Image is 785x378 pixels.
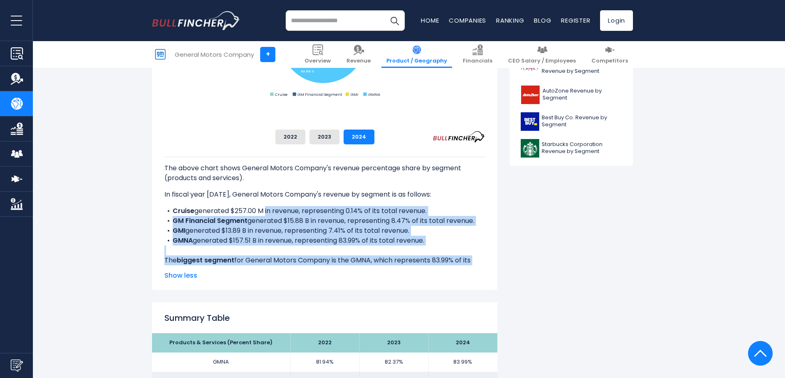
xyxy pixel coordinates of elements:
[516,137,627,160] a: Starbucks Corporation Revenue by Segment
[368,92,380,97] text: GMNA
[458,41,497,68] a: Financials
[516,83,627,106] a: AutoZone Revenue by Segment
[301,70,314,73] tspan: 83.99 %
[342,41,376,68] a: Revenue
[542,114,622,128] span: Best Buy Co. Revenue by Segment
[428,333,497,352] th: 2024
[173,226,185,235] b: GMI
[351,92,358,97] text: GMI
[516,110,627,133] a: Best Buy Co. Revenue by Segment
[300,41,336,68] a: Overview
[309,130,339,144] button: 2023
[152,11,240,30] a: Go to homepage
[496,16,524,25] a: Ranking
[152,333,290,352] th: Products & Services (Percent Share)
[421,16,439,25] a: Home
[275,130,305,144] button: 2022
[508,58,576,65] span: CEO Salary / Employees
[521,86,540,104] img: AZO logo
[164,236,485,246] li: generated $157.51 B in revenue, representing 83.99% of its total revenue.
[260,47,275,62] a: +
[521,112,539,131] img: BBY logo
[346,58,371,65] span: Revenue
[344,130,374,144] button: 2024
[164,163,485,183] p: The above chart shows General Motors Company's revenue percentage share by segment (products and ...
[164,271,485,281] span: Show less
[561,16,590,25] a: Register
[359,352,428,372] td: 82.37%
[173,216,247,225] b: GM Financial Segment
[152,352,290,372] td: GMNA
[173,236,193,245] b: GMNA
[290,333,359,352] th: 2022
[449,16,486,25] a: Companies
[275,92,288,97] text: Cruise
[164,157,485,295] div: The for General Motors Company is the GMNA, which represents 83.99% of its total revenue. The for...
[503,41,581,68] a: CEO Salary / Employees
[384,10,405,31] button: Search
[164,216,485,226] li: generated $15.88 B in revenue, representing 8.47% of its total revenue.
[164,226,485,236] li: generated $13.89 B in revenue, representing 7.41% of its total revenue.
[175,50,254,59] div: General Motors Company
[463,58,492,65] span: Financials
[542,61,622,75] span: Hyatt Hotels Corporation Revenue by Segment
[586,41,633,68] a: Competitors
[591,58,628,65] span: Competitors
[521,59,539,77] img: H logo
[152,11,240,30] img: bullfincher logo
[521,139,539,158] img: SBUX logo
[173,206,194,216] b: Cruise
[543,88,622,102] span: AutoZone Revenue by Segment
[152,46,168,62] img: GM logo
[298,92,342,97] text: GM Financial Segment
[428,352,497,372] td: 83.99%
[164,206,485,216] li: generated $257.00 M in revenue, representing 0.14% of its total revenue.
[542,141,622,155] span: Starbucks Corporation Revenue by Segment
[177,255,234,265] b: biggest segment
[534,16,551,25] a: Blog
[600,10,633,31] a: Login
[305,58,331,65] span: Overview
[164,190,485,199] p: In fiscal year [DATE], General Motors Company's revenue by segment is as follows:
[516,57,627,79] a: Hyatt Hotels Corporation Revenue by Segment
[381,41,452,68] a: Product / Geography
[290,352,359,372] td: 81.94%
[164,312,485,324] h2: Summary Table
[386,58,447,65] span: Product / Geography
[359,333,428,352] th: 2023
